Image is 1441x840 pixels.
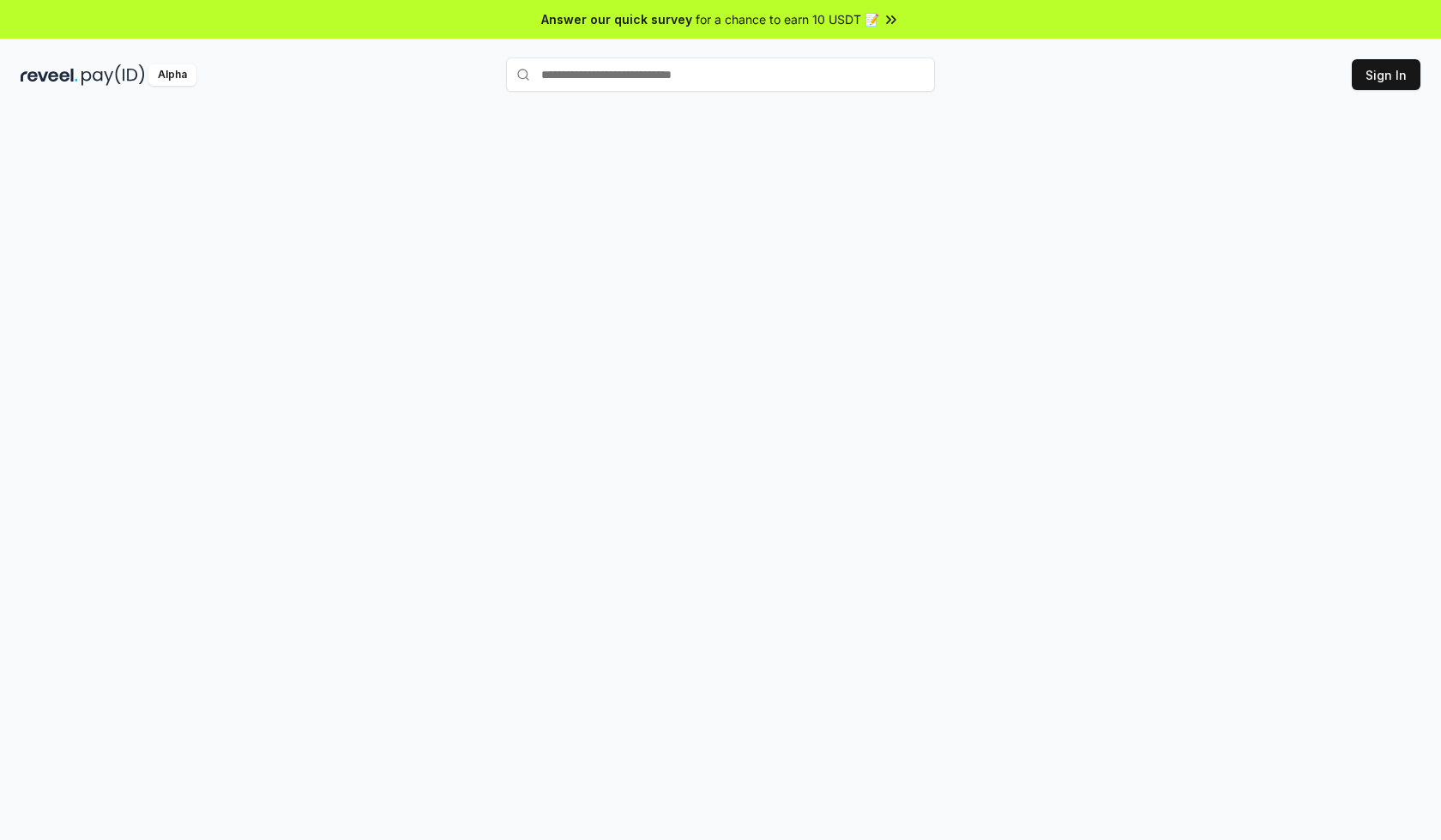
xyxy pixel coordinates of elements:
[541,10,692,28] span: Answer our quick survey
[1352,59,1420,90] button: Sign In
[21,64,78,86] img: reveel_dark
[148,64,196,86] div: Alpha
[696,10,879,28] span: for a chance to earn 10 USDT 📝
[81,64,145,86] img: pay_id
